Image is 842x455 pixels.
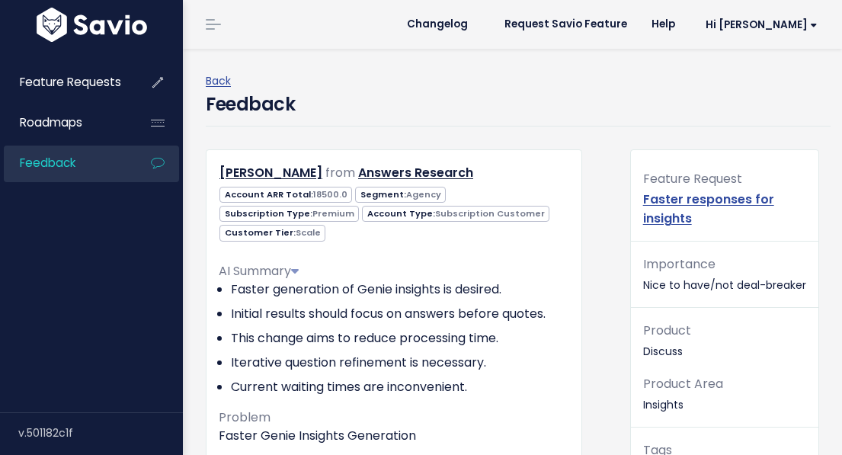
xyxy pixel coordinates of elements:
[358,164,473,181] a: Answers Research
[407,19,468,30] span: Changelog
[643,191,774,227] a: Faster responses for insights
[18,413,183,453] div: v.501182c1f
[231,329,569,348] li: This change aims to reduce processing time.
[4,105,126,140] a: Roadmaps
[231,354,569,372] li: Iterative question refinement is necessary.
[313,188,347,200] span: 18500.0
[206,73,231,88] a: Back
[219,164,322,181] a: [PERSON_NAME]
[219,206,359,222] span: Subscription Type:
[706,19,818,30] span: Hi [PERSON_NAME]
[231,280,569,299] li: Faster generation of Genie insights is desired.
[325,164,355,181] span: from
[33,8,151,42] img: logo-white.9d6f32f41409.svg
[219,187,352,203] span: Account ARR Total:
[687,13,830,37] a: Hi [PERSON_NAME]
[643,373,806,415] p: Insights
[492,13,639,36] a: Request Savio Feature
[643,254,806,295] p: Nice to have/not deal-breaker
[231,378,569,396] li: Current waiting times are inconvenient.
[312,207,354,219] span: Premium
[231,305,569,323] li: Initial results should focus on answers before quotes.
[219,225,325,241] span: Customer Tier:
[20,74,121,90] span: Feature Requests
[4,65,126,100] a: Feature Requests
[643,320,806,361] p: Discuss
[219,409,271,426] span: Problem
[643,255,716,273] span: Importance
[435,207,545,219] span: Subscription Customer
[362,206,549,222] span: Account Type:
[296,226,321,239] span: Scale
[219,262,299,280] span: AI Summary
[643,170,742,187] span: Feature Request
[219,427,569,445] p: Faster Genie Insights Generation
[639,13,687,36] a: Help
[406,188,441,200] span: Agency
[20,155,75,171] span: Feedback
[20,114,82,130] span: Roadmaps
[355,187,446,203] span: Segment:
[4,146,126,181] a: Feedback
[643,322,691,339] span: Product
[643,375,723,393] span: Product Area
[206,91,295,118] h4: Feedback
